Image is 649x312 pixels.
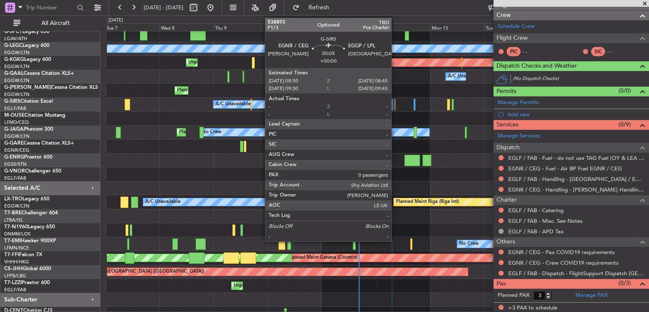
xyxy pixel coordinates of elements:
[4,197,22,202] span: LX-TRO
[619,86,631,95] span: (0/0)
[607,48,626,55] div: - -
[4,197,49,202] a: LX-TROLegacy 650
[4,71,24,76] span: G-GAAL
[4,43,22,48] span: G-LEGC
[496,33,528,43] span: Flight Crew
[4,99,20,104] span: G-SIRS
[507,111,645,118] div: Add new
[508,154,645,161] a: EGLF / FAB - Fuel - do not use TAG Fuel (OY & LEA only) EGLF / FAB
[484,23,538,31] div: Tue 14
[4,238,56,244] a: T7-EMIHawker 900XP
[4,211,58,216] a: T7-BREChallenger 604
[4,238,21,244] span: T7-EMI
[619,120,631,129] span: (0/9)
[4,147,30,153] a: EGNR/CEG
[4,231,30,237] a: DNMM/LOS
[508,228,564,235] a: EGLF / FAB - APD Tax
[159,23,213,31] div: Wed 8
[496,61,577,71] span: Dispatch Checks and Weather
[507,47,521,56] div: PIC
[71,265,204,278] div: Planned Maint [GEOGRAPHIC_DATA] ([GEOGRAPHIC_DATA])
[4,252,42,257] a: T7-FFIFalcon 7X
[4,266,22,271] span: CS-JHH
[396,196,459,208] div: Planned Maint Riga (Riga Intl)
[498,22,534,31] a: Schedule Crew
[26,1,74,14] input: Trip Number
[496,143,520,153] span: Dispatch
[4,141,74,146] a: G-GARECessna Citation XLS+
[4,113,25,118] span: M-OUSE
[4,155,24,160] span: G-ENRG
[4,99,53,104] a: G-SIRSCitation Excel
[4,43,49,48] a: G-LEGCLegacy 600
[145,196,180,208] div: A/C Unavailable
[4,252,19,257] span: T7-FFI
[4,91,30,98] a: EGGW/LTN
[508,249,615,256] a: EGNR / CEG - Pax COVID19 requirements
[508,270,645,277] a: EGLF / FAB - Dispatch - FlightSupport Dispatch [GEOGRAPHIC_DATA]
[4,217,23,223] a: LTBA/ISL
[459,238,479,250] div: No Crew
[144,4,183,11] span: [DATE] - [DATE]
[508,175,645,183] a: EGLF / FAB - Handling - [GEOGRAPHIC_DATA] / EGLF / FAB
[4,36,27,42] a: LGAV/ATH
[4,175,26,181] a: EGLF/FAB
[498,291,529,300] label: Planned PAX
[496,11,511,20] span: Crew
[4,71,74,76] a: G-GAALCessna Citation XLS+
[4,29,49,34] a: G-SPCYLegacy 650
[4,127,24,132] span: G-JAGA
[430,23,484,31] div: Mon 13
[4,203,30,209] a: EGGW/LTN
[496,87,516,96] span: Permits
[4,127,53,132] a: G-JAGAPhenom 300
[202,126,221,139] div: No Crew
[109,17,123,24] div: [DATE]
[4,224,28,230] span: T7-N1960
[4,113,65,118] a: M-OUSECitation Mustang
[4,259,29,265] a: VHHH/HKG
[4,133,30,140] a: EGGW/LTN
[4,57,24,62] span: G-KGKG
[619,279,631,287] span: (0/3)
[4,211,22,216] span: T7-BRE
[234,279,373,292] div: Unplanned Maint [GEOGRAPHIC_DATA] ([GEOGRAPHIC_DATA])
[4,85,98,90] a: G-[PERSON_NAME]Cessna Citation XLS
[496,195,517,205] span: Charter
[4,161,27,167] a: EGSS/STN
[496,237,515,247] span: Others
[4,29,22,34] span: G-SPCY
[177,84,310,97] div: Planned Maint [GEOGRAPHIC_DATA] ([GEOGRAPHIC_DATA])
[4,169,25,174] span: G-VNOR
[4,273,26,279] a: LFPB/LBG
[267,23,322,31] div: Fri 10
[4,245,29,251] a: LFMN/NCE
[4,169,61,174] a: G-VNORChallenger 650
[179,126,312,139] div: Planned Maint [GEOGRAPHIC_DATA] ([GEOGRAPHIC_DATA])
[213,23,267,31] div: Thu 9
[523,48,542,55] div: - -
[508,165,622,172] a: EGNR / CEG - Fuel - Air BP Fuel EGNR / CEG
[288,252,357,264] div: Planned Maint Geneva (Cointrin)
[4,155,52,160] a: G-ENRGPraetor 600
[4,280,50,285] a: T7-LZZIPraetor 600
[4,57,51,62] a: G-KGKGLegacy 600
[289,1,339,14] button: Refresh
[513,75,649,84] div: (No Dispatch Checks)
[4,287,26,293] a: EGLF/FAB
[496,279,506,289] span: Pax
[4,49,30,56] a: EGGW/LTN
[508,217,583,224] a: EGLF / FAB - Misc. See Notes
[215,98,251,111] div: A/C Unavailable
[496,120,518,130] span: Services
[9,16,92,30] button: All Aircraft
[4,119,29,126] a: LFMD/CEQ
[4,77,30,84] a: EGGW/LTN
[4,224,55,230] a: T7-N1960Legacy 650
[498,132,540,140] a: Manage Services
[188,56,295,69] div: Unplanned Maint [GEOGRAPHIC_DATA] (Ataturk)
[360,84,499,97] div: Unplanned Maint [GEOGRAPHIC_DATA] ([GEOGRAPHIC_DATA])
[508,186,645,193] a: EGNR / CEG - Handling - [PERSON_NAME] Handling Services EGNR / CEG
[498,99,539,107] a: Manage Permits
[591,47,605,56] div: SIC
